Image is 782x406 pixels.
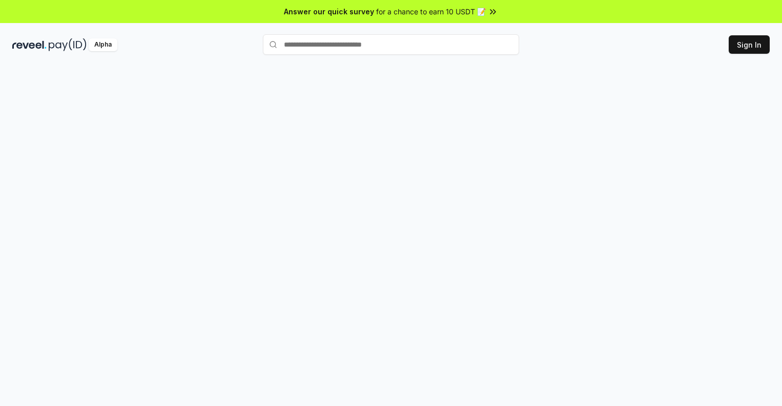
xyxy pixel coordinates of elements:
[89,38,117,51] div: Alpha
[729,35,770,54] button: Sign In
[12,38,47,51] img: reveel_dark
[284,6,374,17] span: Answer our quick survey
[376,6,486,17] span: for a chance to earn 10 USDT 📝
[49,38,87,51] img: pay_id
